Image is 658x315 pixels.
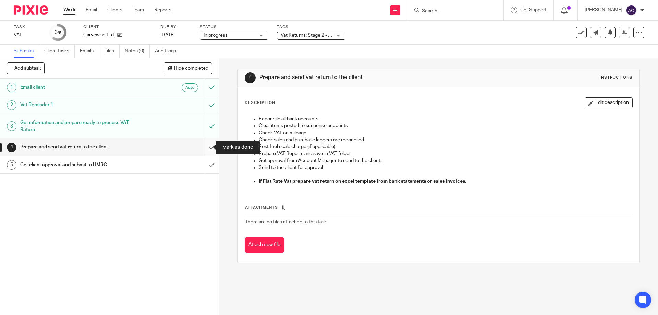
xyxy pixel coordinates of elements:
[259,116,632,122] p: Reconcile all bank accounts
[164,62,212,74] button: Hide completed
[14,24,41,30] label: Task
[80,45,99,58] a: Emails
[277,24,345,30] label: Tags
[259,164,632,171] p: Send to the client for approval
[7,62,45,74] button: + Add subtask
[20,142,139,152] h1: Prepare and send vat return to the client
[585,97,633,108] button: Edit description
[245,237,284,253] button: Attach new file
[20,118,139,135] h1: Get information and prepare ready to process VAT Raturn
[174,66,208,71] span: Hide completed
[154,7,171,13] a: Reports
[44,45,75,58] a: Client tasks
[245,220,328,225] span: There are no files attached to this task.
[7,100,16,110] div: 2
[7,160,16,170] div: 5
[54,28,61,36] div: 3
[20,100,139,110] h1: Vat Reminder 1
[83,24,152,30] label: Client
[259,74,453,81] h1: Prepare and send vat return to the client
[259,150,632,157] p: Prepare VAT Reports and save in VAT folder
[421,8,483,14] input: Search
[204,33,228,38] span: In progress
[83,32,114,38] p: Carvewise Ltd
[14,5,48,15] img: Pixie
[245,72,256,83] div: 4
[86,7,97,13] a: Email
[259,157,632,164] p: Get approval from Account Manager to send to the client.
[245,206,278,209] span: Attachments
[600,75,633,81] div: Instructions
[7,121,16,131] div: 3
[125,45,150,58] a: Notes (0)
[160,24,191,30] label: Due by
[14,32,41,38] div: VAT
[259,179,466,184] strong: If Flat Rate Vat prepare vat return on excel template from bank statements or sales invoices.
[20,82,139,93] h1: Email client
[626,5,637,16] img: svg%3E
[182,83,198,92] div: Auto
[160,33,175,37] span: [DATE]
[107,7,122,13] a: Clients
[14,45,39,58] a: Subtasks
[259,130,632,136] p: Check VAT on mileage
[585,7,622,13] p: [PERSON_NAME]
[133,7,144,13] a: Team
[58,31,61,35] small: /5
[259,143,632,150] p: Post fuel scale charge (if applicable)
[281,33,387,38] span: Vat Returns: Stage 2 - Calculations in Progress + 1
[259,136,632,143] p: Check sales and purchase ledgers are reconciled
[259,122,632,129] p: Clear items posted to suspense accounts
[7,143,16,152] div: 4
[7,83,16,92] div: 1
[520,8,547,12] span: Get Support
[245,100,275,106] p: Description
[20,160,139,170] h1: Get client approval and submit to HMRC
[104,45,120,58] a: Files
[63,7,75,13] a: Work
[155,45,181,58] a: Audit logs
[200,24,268,30] label: Status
